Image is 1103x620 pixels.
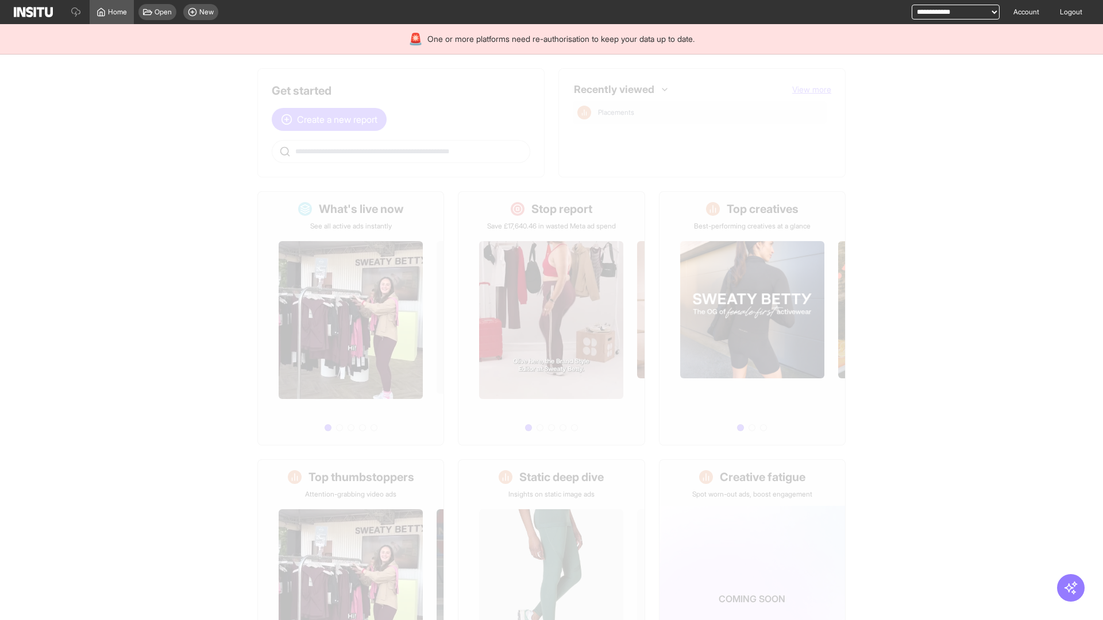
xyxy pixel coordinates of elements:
span: New [199,7,214,17]
span: Home [108,7,127,17]
span: Open [155,7,172,17]
img: Logo [14,7,53,17]
div: 🚨 [408,31,423,47]
span: One or more platforms need re-authorisation to keep your data up to date. [427,33,695,45]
